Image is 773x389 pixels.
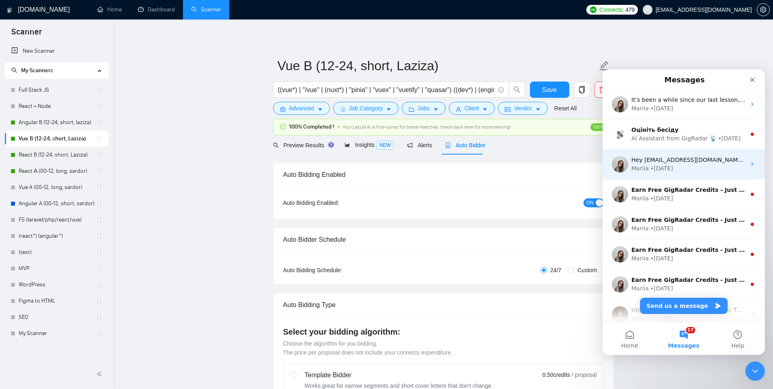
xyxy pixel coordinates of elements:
span: notification [407,142,413,148]
span: user [456,106,461,112]
button: copy [574,82,590,98]
li: My Scanner [5,325,108,342]
span: holder [96,233,103,239]
span: search [509,86,525,93]
div: • [DATE] [48,155,71,163]
a: React + Node [19,98,96,114]
button: userClientcaret-down [449,102,495,115]
span: holder [96,119,103,126]
a: WordPress [19,277,96,293]
span: 100% Completed ! [289,123,334,131]
button: barsJob Categorycaret-down [333,102,398,115]
span: holder [96,298,103,304]
div: • [DATE] [116,65,138,73]
span: holder [96,265,103,272]
div: Vadym [29,245,48,254]
span: My Scanners [21,67,53,74]
span: holder [96,217,103,223]
a: (react*) (angular*) [19,228,96,244]
span: Job Category [349,104,383,113]
iframe: Intercom live chat [603,69,765,355]
span: 0.50 credits [543,370,570,379]
button: setting [757,3,770,16]
span: setting [280,106,286,112]
div: • [DATE] [48,185,71,193]
a: Angular A (00-12, short, sardor) [19,196,96,212]
span: folder [409,106,414,112]
span: holder [96,330,103,337]
span: info-circle [498,87,504,92]
a: Angular B (12-24, short, laziza) [19,114,96,131]
a: FS (laravel/php/react/vue) [19,212,96,228]
span: caret-down [433,106,439,112]
div: • [DATE] [48,215,71,224]
span: holder [96,314,103,320]
a: SEO [19,309,96,325]
li: Full Stack JS [5,82,108,98]
li: Figma to HTML [5,293,108,309]
button: Send us a message [37,228,125,245]
div: • [DATE] [50,245,73,254]
span: double-left [97,370,105,378]
div: AI Assistant from GigRadar 📡 [29,65,114,73]
h4: Select your bidding algorithm: [283,326,604,337]
span: Home [19,273,35,279]
li: Vue B (12-24, short, Laziza) [5,131,108,147]
a: My Scanner [19,325,96,342]
a: homeHome [97,6,122,13]
span: caret-down [482,106,488,112]
img: Profile image for Vadym [9,237,26,253]
li: (test) [5,244,108,260]
span: / proposal [572,371,596,379]
li: MVP [5,260,108,277]
div: Template Bidder [305,370,493,380]
img: Profile image for Mariia [9,207,26,223]
a: React А (00-12, long, sardor) [19,163,96,179]
li: (react*) (angular*) [5,228,108,244]
a: (test) [19,244,96,260]
a: Reset All [554,104,577,113]
span: Vendor [514,104,532,113]
span: delete [595,86,610,93]
span: Save [542,85,557,95]
span: setting [757,6,769,13]
span: user [645,7,650,13]
span: idcard [505,106,510,112]
a: searchScanner [191,6,221,13]
span: Choose the algorithm for you bidding. The price per proposal does not include your connects expen... [283,340,453,356]
div: • [DATE] [48,125,71,133]
button: settingAdvancedcaret-down [273,102,330,115]
li: FS (laravel/php/react/vue) [5,212,108,228]
span: holder [96,184,103,191]
span: area-chart [345,142,350,148]
img: Profile image for Mariia [9,87,26,103]
span: check-circle [280,124,286,129]
span: holder [96,87,103,93]
li: New Scanner [5,43,108,59]
li: React + Node [5,98,108,114]
span: Custom [574,266,600,275]
div: Auto Bidding Enabled [283,163,604,186]
div: Mariia [29,185,46,193]
li: React B (12-24, short, Laziza) [5,147,108,163]
span: NEW [376,141,394,150]
div: Auto Bidding Type [283,293,604,316]
span: Messages [65,273,97,279]
li: WordPress [5,277,108,293]
img: logo [7,4,13,17]
span: 479 [625,5,634,14]
a: setting [757,6,770,13]
span: search [11,67,17,73]
span: robot [445,142,451,148]
div: Auto Bidder Schedule [283,228,604,251]
span: 100% [590,123,607,131]
span: Insights [345,142,394,148]
span: Scanner [5,26,48,43]
button: search [509,82,525,98]
span: Auto Bidder [445,142,485,148]
img: Profile image for AI Assistant from GigRadar 📡 [9,57,26,73]
span: holder [96,152,103,158]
